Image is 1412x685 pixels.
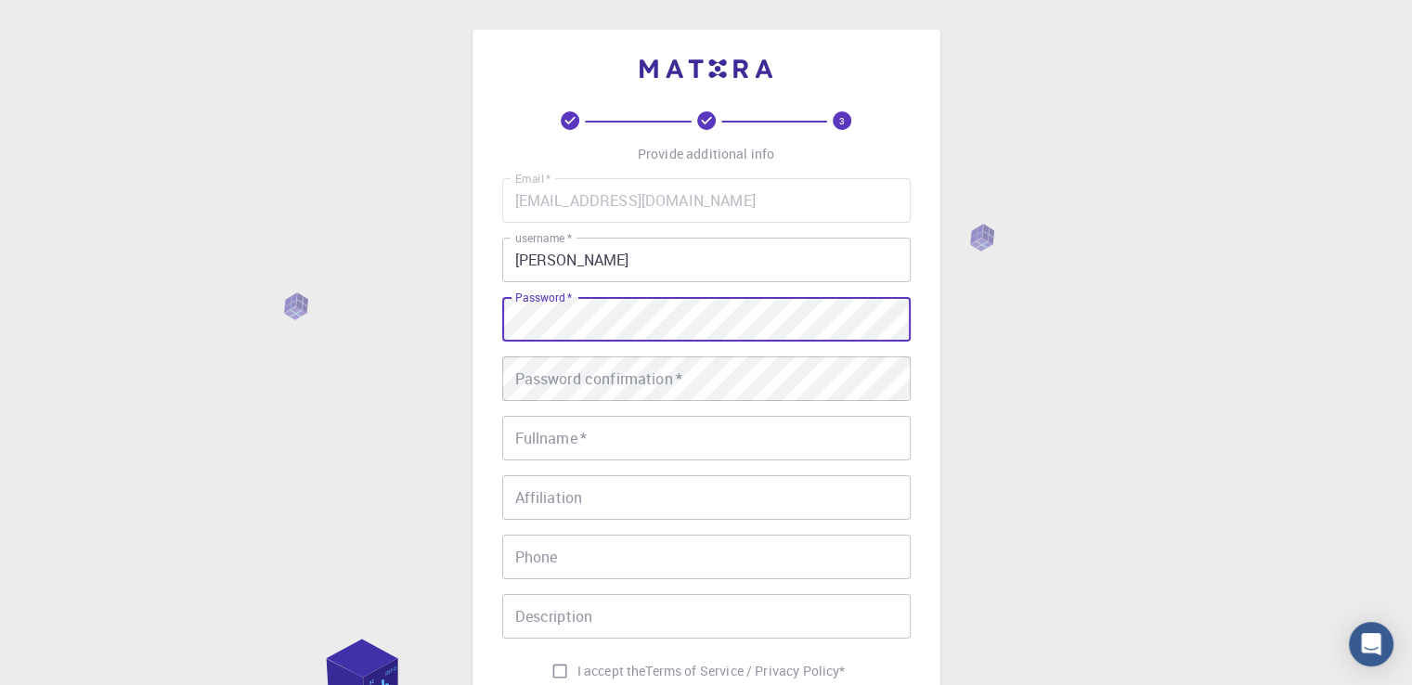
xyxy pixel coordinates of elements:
label: username [515,230,572,246]
text: 3 [839,114,845,127]
label: Email [515,171,551,187]
a: Terms of Service / Privacy Policy* [645,662,845,680]
span: I accept the [577,662,646,680]
label: Password [515,290,572,305]
div: Open Intercom Messenger [1349,622,1393,666]
p: Terms of Service / Privacy Policy * [645,662,845,680]
p: Provide additional info [638,145,774,163]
